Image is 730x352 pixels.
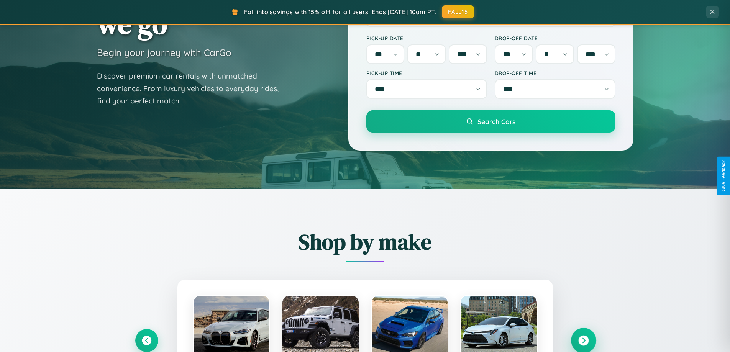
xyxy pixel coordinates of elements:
[135,227,595,257] h2: Shop by make
[366,35,487,41] label: Pick-up Date
[442,5,474,18] button: FALL15
[97,70,289,107] p: Discover premium car rentals with unmatched convenience. From luxury vehicles to everyday rides, ...
[495,70,615,76] label: Drop-off Time
[366,70,487,76] label: Pick-up Time
[97,47,231,58] h3: Begin your journey with CarGo
[244,8,436,16] span: Fall into savings with 15% off for all users! Ends [DATE] 10am PT.
[366,110,615,133] button: Search Cars
[495,35,615,41] label: Drop-off Date
[721,160,726,192] div: Give Feedback
[477,117,515,126] span: Search Cars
